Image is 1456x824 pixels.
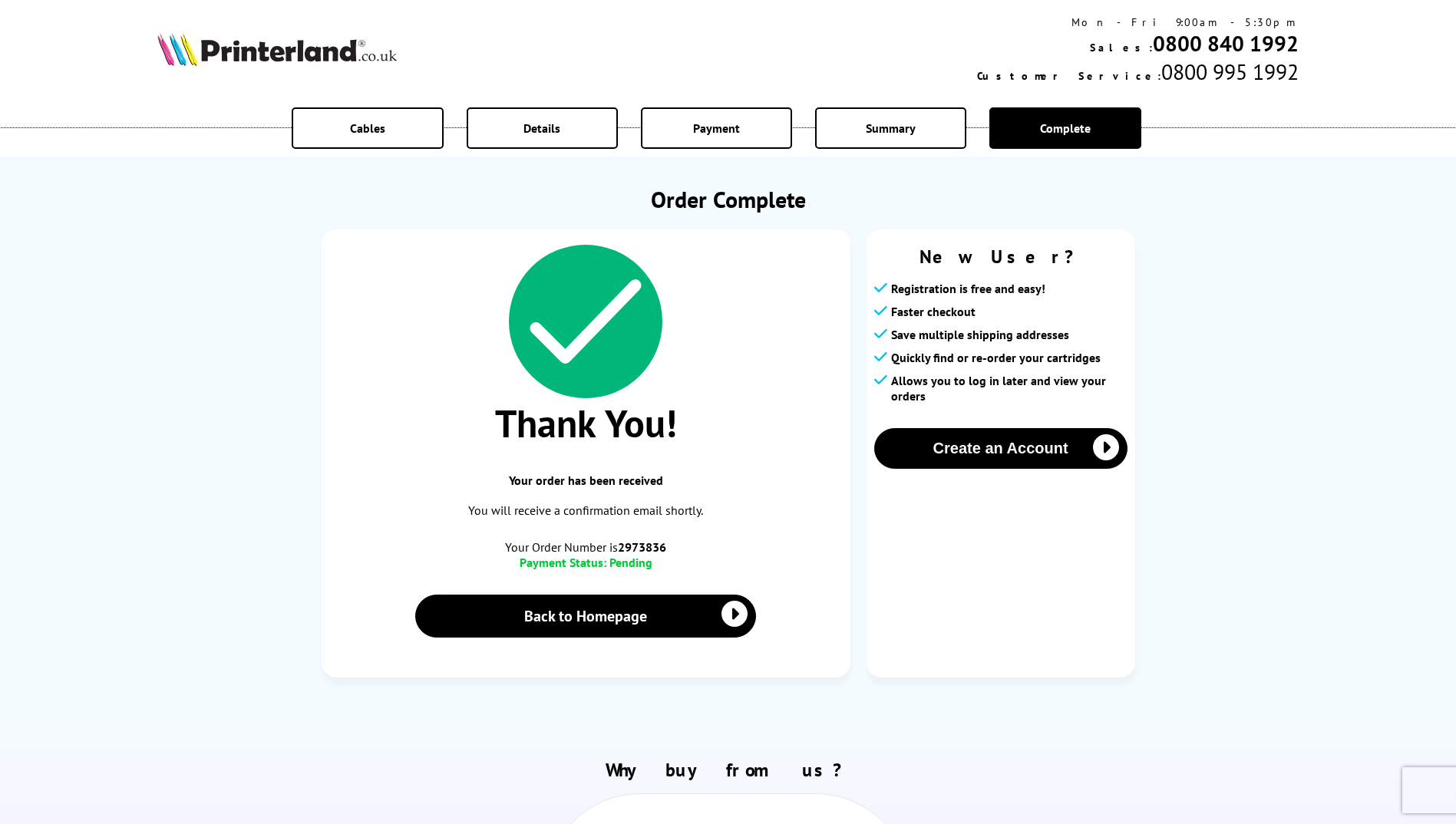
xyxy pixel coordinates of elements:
span: Payment [693,120,740,136]
span: 0800 995 1992 [1161,58,1299,86]
span: Thank You! [337,398,835,448]
button: Create an Account [874,428,1127,469]
p: You will receive a confirmation email shortly. [337,500,835,521]
span: Payment Status: [520,555,606,570]
span: Your order has been received [337,473,835,488]
span: Faster checkout [891,304,976,319]
span: Customer Service: [977,69,1161,83]
span: Allows you to log in later and view your orders [891,373,1127,404]
span: Summary [866,120,916,136]
h1: Order Complete [322,184,1135,214]
span: Details [523,120,560,136]
span: Pending [609,555,652,570]
img: Printerland Logo [157,32,397,66]
span: Cables [350,120,385,136]
span: Quickly find or re-order your cartridges [891,350,1101,365]
h2: Why buy from us? [157,758,1298,782]
span: Your Order Number is [337,539,835,555]
span: Registration is free and easy! [891,281,1045,296]
span: Complete [1040,120,1091,136]
span: New User? [874,245,1127,269]
a: 0800 840 1992 [1153,29,1299,58]
span: Save multiple shipping addresses [891,327,1069,342]
div: Mon - Fri 9:00am - 5:30pm [977,15,1299,29]
span: Sales: [1090,41,1153,54]
a: Back to Homepage [415,595,757,638]
b: 2973836 [618,539,666,555]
